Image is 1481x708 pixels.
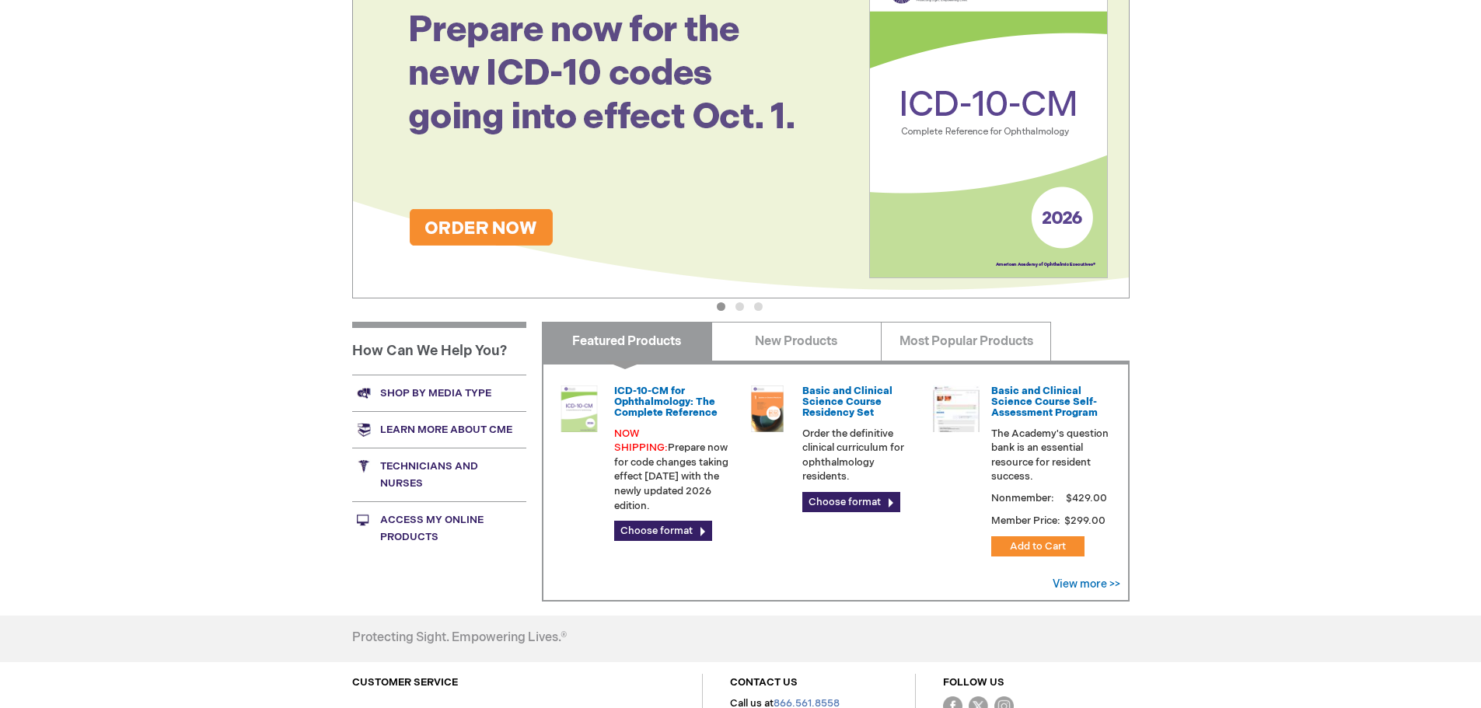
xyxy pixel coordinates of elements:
a: Basic and Clinical Science Course Self-Assessment Program [991,385,1098,420]
p: Order the definitive clinical curriculum for ophthalmology residents. [802,427,920,484]
a: Shop by media type [352,375,526,411]
a: Most Popular Products [881,322,1051,361]
h4: Protecting Sight. Empowering Lives.® [352,631,567,645]
span: Add to Cart [1010,540,1066,553]
span: $299.00 [1063,514,1108,527]
strong: Nonmember: [991,489,1054,508]
img: bcscself_20.jpg [933,385,980,432]
p: Prepare now for code changes taking effect [DATE] with the newly updated 2026 edition. [614,427,732,513]
button: 2 of 3 [735,302,744,311]
a: CUSTOMER SERVICE [352,676,458,689]
a: Technicians and nurses [352,448,526,501]
a: View more >> [1053,577,1120,591]
span: $429.00 [1064,492,1109,504]
img: 02850963u_47.png [744,385,791,432]
button: Add to Cart [991,536,1085,556]
button: 1 of 3 [717,302,725,311]
a: Choose format [614,521,712,541]
h1: How Can We Help You? [352,322,526,375]
a: Choose format [802,492,900,512]
a: Featured Products [542,322,712,361]
a: ICD-10-CM for Ophthalmology: The Complete Reference [614,385,718,420]
a: CONTACT US [730,676,798,689]
strong: Member Price: [991,514,1060,527]
a: Learn more about CME [352,411,526,448]
a: Access My Online Products [352,501,526,555]
button: 3 of 3 [754,302,763,311]
a: FOLLOW US [943,676,1004,689]
p: The Academy's question bank is an essential resource for resident success. [991,427,1109,484]
img: 0120008u_42.png [556,385,603,432]
font: NOW SHIPPING: [614,427,668,455]
a: Basic and Clinical Science Course Residency Set [802,385,892,420]
a: New Products [711,322,882,361]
